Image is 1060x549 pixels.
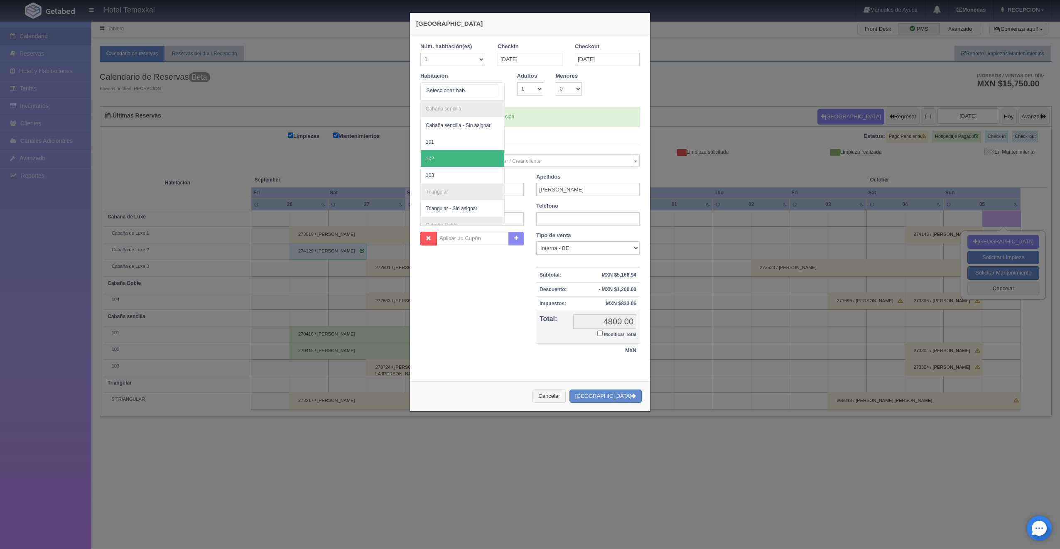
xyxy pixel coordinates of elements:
label: Tipo de venta [536,232,571,240]
a: Seleccionar / Crear cliente [478,154,640,167]
label: Adultos [517,72,537,80]
label: Apellidos [536,173,561,181]
input: DD-MM-AAAA [575,53,640,66]
label: Checkout [575,43,599,51]
small: Modificar Total [604,332,636,337]
span: 103 [426,172,434,178]
th: Subtotal: [536,268,570,282]
input: Aplicar un Cupón [437,232,509,245]
span: Cabaña sencilla - Sin asignar [426,123,491,128]
span: Triangular - Sin asignar [426,206,477,211]
input: Seleccionar hab. [424,84,498,97]
th: Descuento: [536,282,570,297]
strong: - MXN $1,200.00 [599,287,636,292]
label: Menores [556,72,578,80]
label: Núm. habitación(es) [420,43,472,51]
th: Impuestos: [536,297,570,311]
button: [GEOGRAPHIC_DATA] [569,390,642,403]
input: Modificar Total [597,331,603,336]
th: Total: [536,311,570,344]
label: Cliente [414,154,472,162]
input: DD-MM-AAAA [498,53,562,66]
strong: MXN $833.06 [606,301,636,306]
span: Seleccionar / Crear cliente [482,155,629,167]
button: Cancelar [532,390,566,403]
strong: MXN $5,166.94 [602,272,636,278]
span: 102 [426,156,434,162]
strong: MXN [625,348,636,353]
div: Si hay disponibilidad en esta habitación [420,107,640,127]
span: 101 [426,139,434,145]
label: Teléfono [536,202,558,210]
legend: Datos del Cliente [420,133,640,146]
h4: [GEOGRAPHIC_DATA] [416,19,644,28]
label: Checkin [498,43,519,51]
label: Habitación [420,72,448,80]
